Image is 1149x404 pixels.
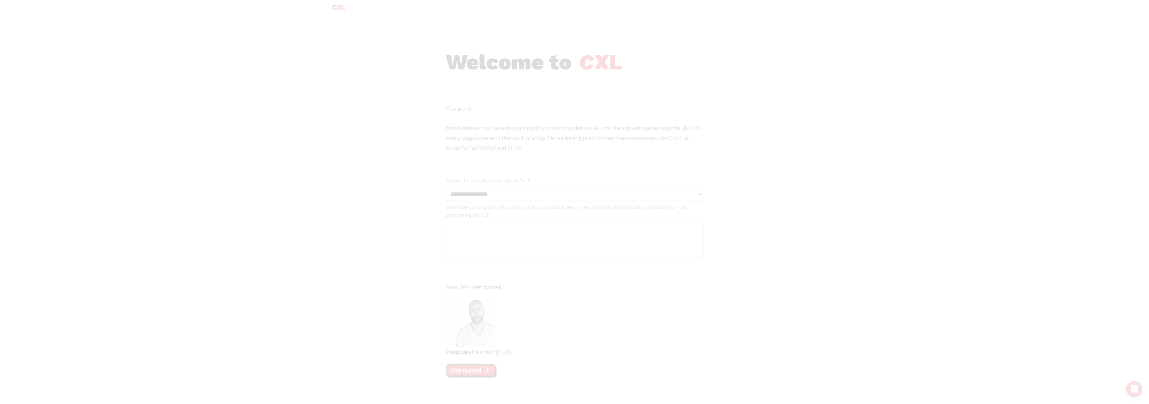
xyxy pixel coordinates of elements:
[446,282,703,292] p: Now, let's get started.
[446,348,471,355] strong: Peep Laja
[579,49,594,75] i: C
[446,204,703,219] label: We'd love some quick help to improve our product. Was there anything that almost prevented you fr...
[446,364,496,376] vaadin-button: Get started
[472,348,512,355] span: Founder @ CXL
[446,297,496,347] img: Peep Laja, Founder @ CXL
[446,49,572,75] b: Welcome to
[579,49,622,75] b: XL
[446,177,703,185] label: Where did you first hear about CXL?
[446,104,703,153] p: You are in. Most content on the web is created by content writers or AI, not the subject matter e...
[1126,381,1142,397] div: Open Intercom Messenger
